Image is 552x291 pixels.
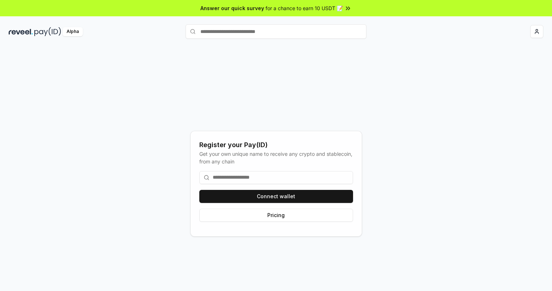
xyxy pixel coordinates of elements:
button: Connect wallet [199,190,353,203]
span: for a chance to earn 10 USDT 📝 [266,4,343,12]
button: Pricing [199,209,353,222]
div: Register your Pay(ID) [199,140,353,150]
img: pay_id [34,27,61,36]
div: Get your own unique name to receive any crypto and stablecoin, from any chain [199,150,353,165]
span: Answer our quick survey [200,4,264,12]
div: Alpha [63,27,83,36]
img: reveel_dark [9,27,33,36]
